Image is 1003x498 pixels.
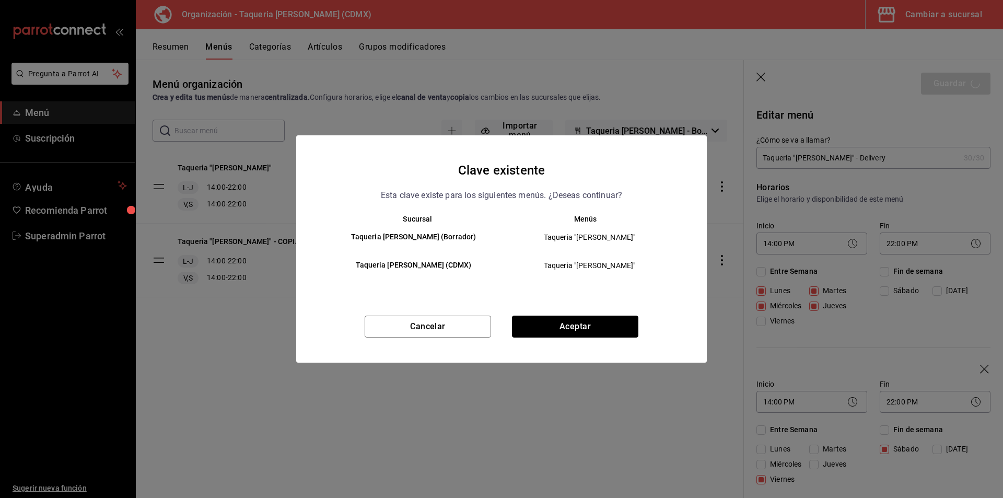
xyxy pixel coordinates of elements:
[317,215,501,223] th: Sucursal
[510,260,669,271] span: Taqueria "[PERSON_NAME]"
[501,215,686,223] th: Menús
[458,160,545,180] h4: Clave existente
[512,316,638,338] button: Aceptar
[510,232,669,242] span: Taqueria "[PERSON_NAME]"
[334,260,493,271] h6: Taqueria [PERSON_NAME] (CDMX)
[365,316,491,338] button: Cancelar
[334,231,493,243] h6: Taqueria [PERSON_NAME] (Borrador)
[381,189,622,202] p: Esta clave existe para los siguientes menús. ¿Deseas continuar?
